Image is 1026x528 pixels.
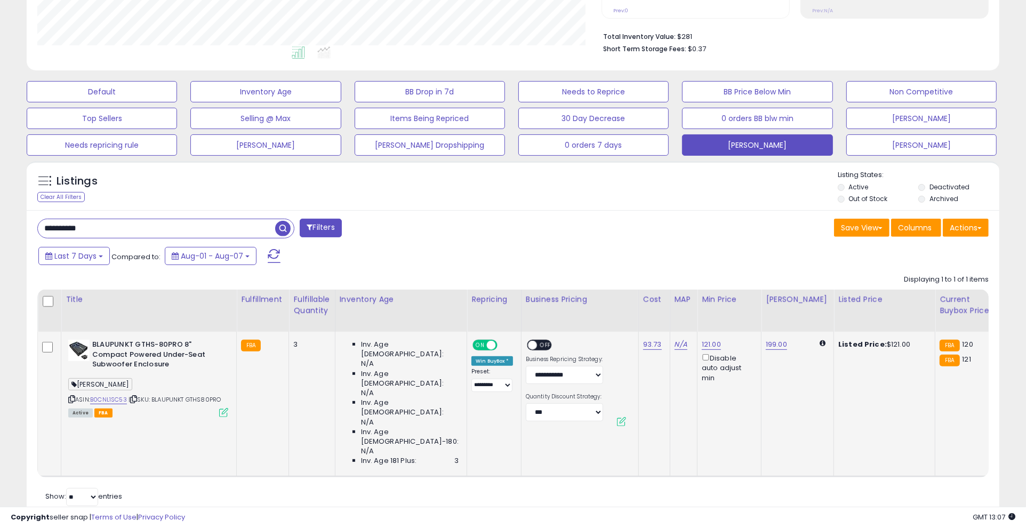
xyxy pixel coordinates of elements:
[904,275,989,285] div: Displaying 1 to 1 of 1 items
[361,359,374,369] span: N/A
[518,134,669,156] button: 0 orders 7 days
[181,251,243,261] span: Aug-01 - Aug-07
[90,395,127,404] a: B0CNL1SC53
[537,341,554,350] span: OFF
[361,446,374,456] span: N/A
[496,341,513,350] span: OFF
[603,32,676,41] b: Total Inventory Value:
[27,81,177,102] button: Default
[45,491,122,501] span: Show: entries
[340,294,462,305] div: Inventory Age
[940,294,995,316] div: Current Buybox Price
[702,339,721,350] a: 121.00
[471,294,517,305] div: Repricing
[27,108,177,129] button: Top Sellers
[643,294,666,305] div: Cost
[241,294,284,305] div: Fulfillment
[27,134,177,156] button: Needs repricing rule
[682,134,832,156] button: [PERSON_NAME]
[361,427,459,446] span: Inv. Age [DEMOGRAPHIC_DATA]-180:
[68,340,228,416] div: ASIN:
[688,44,706,54] span: $0.37
[846,108,997,129] button: [PERSON_NAME]
[38,247,110,265] button: Last 7 Days
[471,368,513,392] div: Preset:
[940,355,959,366] small: FBA
[812,7,833,14] small: Prev: N/A
[68,340,90,361] img: 41MGOIjnGEL._SL40_.jpg
[518,108,669,129] button: 30 Day Decrease
[891,219,941,237] button: Columns
[702,294,757,305] div: Min Price
[190,81,341,102] button: Inventory Age
[929,194,958,203] label: Archived
[37,192,85,202] div: Clear All Filters
[138,512,185,522] a: Privacy Policy
[361,388,374,398] span: N/A
[846,134,997,156] button: [PERSON_NAME]
[355,134,505,156] button: [PERSON_NAME] Dropshipping
[11,513,185,523] div: seller snap | |
[129,395,221,404] span: | SKU: BLAUPUNKT GTHS80PRO
[834,219,889,237] button: Save View
[94,409,113,418] span: FBA
[293,294,330,316] div: Fulfillable Quantity
[702,352,753,383] div: Disable auto adjust min
[68,378,132,390] span: [PERSON_NAME]
[190,134,341,156] button: [PERSON_NAME]
[526,393,603,401] label: Quantity Discount Strategy:
[111,252,161,262] span: Compared to:
[92,340,222,372] b: BLAUPUNKT GTHS-80PRO 8" Compact Powered Under-Seat Subwoofer Enclosure
[838,339,887,349] b: Listed Price:
[361,456,417,466] span: Inv. Age 181 Plus:
[471,356,513,366] div: Win BuyBox *
[838,294,931,305] div: Listed Price
[361,369,459,388] span: Inv. Age [DEMOGRAPHIC_DATA]:
[963,354,971,364] span: 121
[848,194,887,203] label: Out of Stock
[66,294,232,305] div: Title
[766,294,829,305] div: [PERSON_NAME]
[943,219,989,237] button: Actions
[300,219,341,237] button: Filters
[675,339,687,350] a: N/A
[603,29,981,42] li: $281
[355,108,505,129] button: Items Being Repriced
[682,81,832,102] button: BB Price Below Min
[526,356,603,363] label: Business Repricing Strategy:
[293,340,326,349] div: 3
[838,340,927,349] div: $121.00
[526,294,634,305] div: Business Pricing
[355,81,505,102] button: BB Drop in 7d
[940,340,959,351] small: FBA
[518,81,669,102] button: Needs to Reprice
[54,251,97,261] span: Last 7 Days
[682,108,832,129] button: 0 orders BB blw min
[57,174,98,189] h5: Listings
[454,456,459,466] span: 3
[91,512,137,522] a: Terms of Use
[68,409,93,418] span: All listings currently available for purchase on Amazon
[929,182,969,191] label: Deactivated
[361,340,459,359] span: Inv. Age [DEMOGRAPHIC_DATA]:
[165,247,256,265] button: Aug-01 - Aug-07
[898,222,932,233] span: Columns
[973,512,1015,522] span: 2025-08-15 13:07 GMT
[190,108,341,129] button: Selling @ Max
[643,339,662,350] a: 93.73
[603,44,686,53] b: Short Term Storage Fees:
[766,339,787,350] a: 199.00
[241,340,261,351] small: FBA
[11,512,50,522] strong: Copyright
[848,182,868,191] label: Active
[675,294,693,305] div: MAP
[613,7,628,14] small: Prev: 0
[838,170,999,180] p: Listing States:
[361,418,374,427] span: N/A
[846,81,997,102] button: Non Competitive
[361,398,459,417] span: Inv. Age [DEMOGRAPHIC_DATA]:
[474,341,487,350] span: ON
[963,339,973,349] span: 120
